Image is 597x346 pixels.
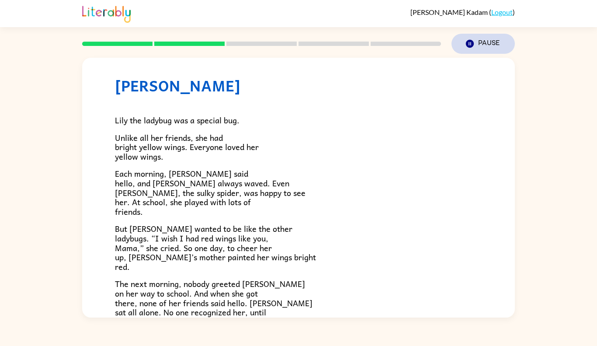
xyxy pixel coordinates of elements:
h1: [PERSON_NAME] [115,77,482,94]
span: Unlike all her friends, she had bright yellow wings. Everyone loved her yellow wings. [115,131,259,163]
span: Each morning, [PERSON_NAME] said hello, and [PERSON_NAME] always waved. Even [PERSON_NAME], the s... [115,167,305,217]
span: [PERSON_NAME] Kadam [410,8,489,16]
button: Pause [451,34,515,54]
div: ( ) [410,8,515,16]
span: The next morning, nobody greeted [PERSON_NAME] on her way to school. And when she got there, none... [115,277,312,337]
span: But [PERSON_NAME] wanted to be like the other ladybugs. “I wish I had red wings like you, Mama,” ... [115,222,316,273]
img: Literably [82,3,131,23]
a: Logout [491,8,513,16]
span: Lily the ladybug was a special bug. [115,114,239,126]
